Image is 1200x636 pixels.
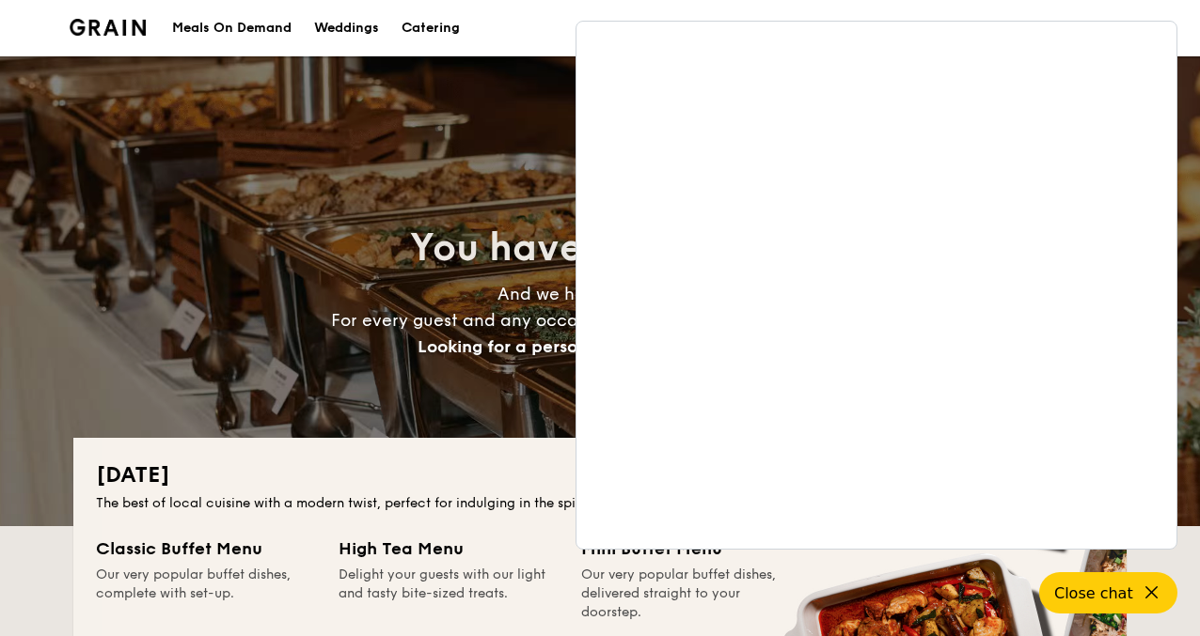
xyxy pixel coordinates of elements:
img: Grain [70,19,146,36]
span: Looking for a personalised touch? [418,336,698,357]
span: Close chat [1054,584,1133,602]
h2: [DATE] [96,460,1104,490]
a: Logotype [70,19,146,36]
div: The best of local cuisine with a modern twist, perfect for indulging in the spirit of our nation’... [96,494,1104,513]
div: High Tea Menu [339,535,559,562]
button: Close chat [1039,572,1177,613]
span: And we have great food. For every guest and any occasion, there’s always room for Grain. [331,284,869,357]
div: Delight your guests with our light and tasty bite-sized treats. [339,566,559,622]
div: Our very popular buffet dishes, delivered straight to your doorstep. [581,566,801,622]
span: You have good taste [410,225,791,271]
div: Classic Buffet Menu [96,535,316,562]
div: Our very popular buffet dishes, complete with set-up. [96,566,316,622]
